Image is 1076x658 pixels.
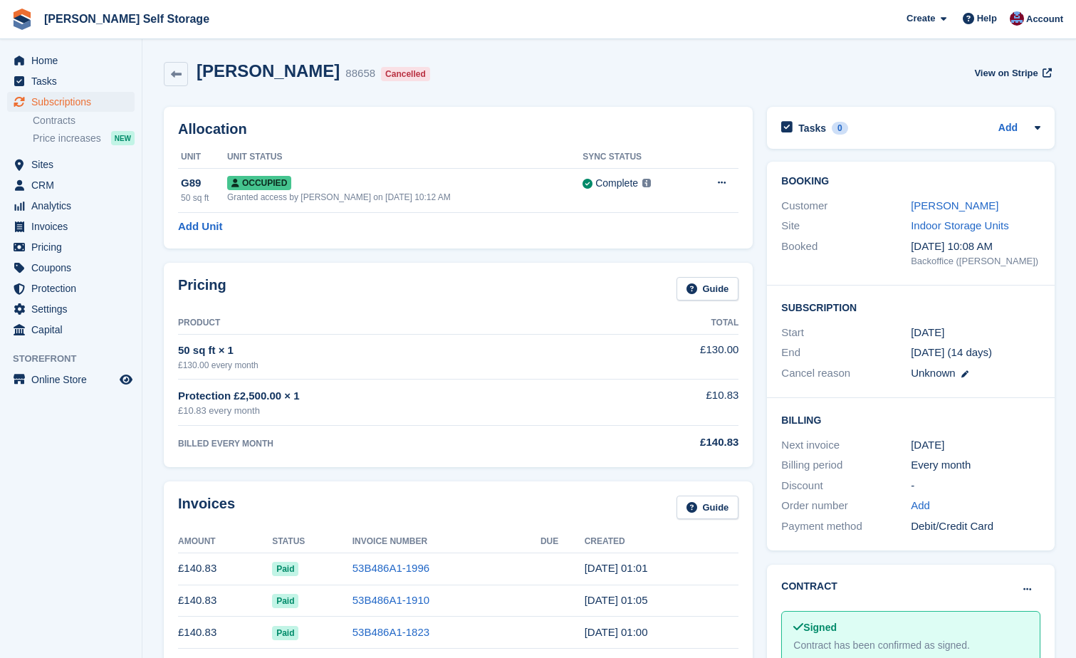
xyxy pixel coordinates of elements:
[31,278,117,298] span: Protection
[781,345,911,361] div: End
[911,437,1040,454] div: [DATE]
[31,92,117,112] span: Subscriptions
[603,334,738,379] td: £130.00
[781,239,911,268] div: Booked
[31,370,117,390] span: Online Store
[11,9,33,30] img: stora-icon-8386f47178a22dfd0bd8f6a31ec36ba5ce8667c1dd55bd0f319d3a0aa187defe.svg
[272,626,298,640] span: Paid
[31,175,117,195] span: CRM
[911,518,1040,535] div: Debit/Credit Card
[7,320,135,340] a: menu
[7,92,135,112] a: menu
[781,300,1040,314] h2: Subscription
[381,67,430,81] div: Cancelled
[178,437,603,450] div: BILLED EVERY MONTH
[197,61,340,80] h2: [PERSON_NAME]
[272,594,298,608] span: Paid
[352,626,429,638] a: 53B486A1-1823
[181,175,227,192] div: G89
[227,146,583,169] th: Unit Status
[781,437,911,454] div: Next invoice
[911,325,944,341] time: 2025-06-05 00:00:00 UTC
[178,219,222,235] a: Add Unit
[31,51,117,70] span: Home
[352,531,540,553] th: Invoice Number
[911,199,998,211] a: [PERSON_NAME]
[178,617,272,649] td: £140.83
[272,562,298,576] span: Paid
[31,71,117,91] span: Tasks
[911,457,1040,474] div: Every month
[178,359,603,372] div: £130.00 every month
[181,192,227,204] div: 50 sq ft
[178,121,738,137] h2: Allocation
[178,343,603,359] div: 50 sq ft × 1
[781,412,1040,427] h2: Billing
[7,196,135,216] a: menu
[7,258,135,278] a: menu
[13,352,142,366] span: Storefront
[111,131,135,145] div: NEW
[178,531,272,553] th: Amount
[793,638,1028,653] div: Contract has been confirmed as signed.
[998,120,1018,137] a: Add
[178,312,603,335] th: Product
[31,155,117,174] span: Sites
[911,498,930,514] a: Add
[178,496,235,519] h2: Invoices
[781,218,911,234] div: Site
[911,254,1040,268] div: Backoffice ([PERSON_NAME])
[911,367,956,379] span: Unknown
[642,179,651,187] img: icon-info-grey-7440780725fd019a000dd9b08b2336e03edf1995a4989e88bcd33f0948082b44.svg
[31,320,117,340] span: Capital
[603,312,738,335] th: Total
[781,518,911,535] div: Payment method
[345,66,375,82] div: 88658
[31,216,117,236] span: Invoices
[178,404,603,418] div: £10.83 every month
[585,562,648,574] time: 2025-08-05 00:01:08 UTC
[583,146,691,169] th: Sync Status
[798,122,826,135] h2: Tasks
[781,498,911,514] div: Order number
[911,478,1040,494] div: -
[977,11,997,26] span: Help
[911,346,992,358] span: [DATE] (14 days)
[33,130,135,146] a: Price increases NEW
[585,531,739,553] th: Created
[595,176,638,191] div: Complete
[33,132,101,145] span: Price increases
[781,325,911,341] div: Start
[178,277,226,301] h2: Pricing
[7,299,135,319] a: menu
[911,239,1040,255] div: [DATE] 10:08 AM
[7,216,135,236] a: menu
[832,122,848,135] div: 0
[272,531,352,553] th: Status
[1026,12,1063,26] span: Account
[603,380,738,426] td: £10.83
[227,191,583,204] div: Granted access by [PERSON_NAME] on [DATE] 10:12 AM
[117,371,135,388] a: Preview store
[968,61,1055,85] a: View on Stripe
[781,198,911,214] div: Customer
[781,176,1040,187] h2: Booking
[7,71,135,91] a: menu
[603,434,738,451] div: £140.83
[781,579,837,594] h2: Contract
[7,155,135,174] a: menu
[31,299,117,319] span: Settings
[31,237,117,257] span: Pricing
[974,66,1038,80] span: View on Stripe
[7,175,135,195] a: menu
[677,277,739,301] a: Guide
[7,370,135,390] a: menu
[7,237,135,257] a: menu
[781,365,911,382] div: Cancel reason
[33,114,135,127] a: Contracts
[585,594,648,606] time: 2025-07-05 00:05:14 UTC
[31,196,117,216] span: Analytics
[1010,11,1024,26] img: Tracy Bailey
[907,11,935,26] span: Create
[178,585,272,617] td: £140.83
